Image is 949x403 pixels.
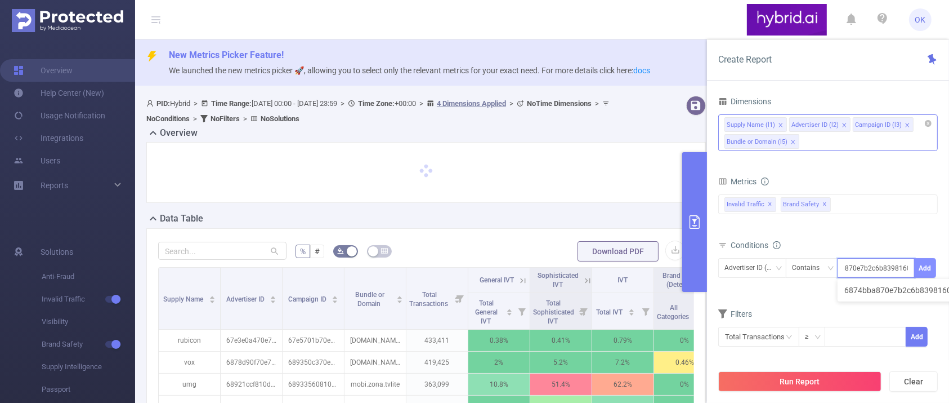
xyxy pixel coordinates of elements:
[530,330,592,351] p: 0.41%
[337,247,344,254] i: icon: bg-colors
[209,294,216,301] div: Sort
[657,304,691,321] span: All Categories
[221,330,282,351] p: 67e3e0a470e7b249ec839ea6
[914,258,936,278] button: Add
[533,299,574,325] span: Total Sophisticated IVT
[14,59,73,82] a: Overview
[718,309,752,318] span: Filters
[14,82,104,104] a: Help Center (New)
[381,247,388,254] i: icon: table
[727,135,787,149] div: Bundle or Domain (l5)
[724,117,787,132] li: Supply Name (l1)
[718,97,771,106] span: Dimensions
[270,294,276,301] div: Sort
[527,99,592,108] b: No Time Dimensions
[332,299,338,302] i: icon: caret-down
[841,122,847,129] i: icon: close
[158,242,287,260] input: Search...
[654,330,715,351] p: 0%
[14,127,83,149] a: Integrations
[452,268,468,329] i: Filter menu
[41,181,68,190] span: Reports
[397,299,403,302] i: icon: caret-down
[146,99,612,123] span: Hybrid [DATE] 00:00 - [DATE] 23:59 +00:00
[42,288,135,311] span: Invalid Traffic
[768,198,773,211] span: ✕
[396,294,403,301] div: Sort
[814,334,821,342] i: icon: down
[628,307,635,314] div: Sort
[731,241,781,250] span: Conditions
[718,371,881,392] button: Run Report
[592,99,602,108] span: >
[159,352,220,373] p: vox
[915,8,926,31] span: OK
[41,241,73,263] span: Solutions
[468,374,530,395] p: 10.8%
[789,117,850,132] li: Advertiser ID (l2)
[288,295,328,303] span: Campaign ID
[332,294,338,298] i: icon: caret-up
[283,330,344,351] p: 67e5701b70e7b221fcd5a073
[853,117,914,132] li: Campaign ID (l3)
[409,291,450,308] span: Total Transactions
[654,352,715,373] p: 0.46%
[437,99,506,108] u: 4 Dimensions Applied
[332,294,338,301] div: Sort
[160,126,198,140] h2: Overview
[406,374,468,395] p: 363,099
[397,294,403,298] i: icon: caret-up
[761,178,769,185] i: icon: info-circle
[776,265,782,273] i: icon: down
[159,330,220,351] p: rubicon
[146,51,158,62] i: icon: thunderbolt
[727,118,775,132] div: Supply Name (l1)
[476,299,498,325] span: Total General IVT
[156,99,170,108] b: PID:
[718,177,756,186] span: Metrics
[925,120,932,127] i: icon: close-circle
[14,104,105,127] a: Usage Notification
[597,308,625,316] span: Total IVT
[315,247,320,256] span: #
[42,378,135,401] span: Passport
[270,294,276,298] i: icon: caret-up
[42,311,135,333] span: Visibility
[592,374,653,395] p: 62.2%
[42,265,135,288] span: Anti-Fraud
[791,118,839,132] div: Advertiser ID (l2)
[169,50,284,60] span: New Metrics Picker Feature!
[618,276,628,284] span: IVT
[355,291,384,308] span: Bundle or Domain
[221,352,282,373] p: 6878d90f70e7b2571ccad745
[163,295,205,303] span: Supply Name
[592,352,653,373] p: 7.2%
[654,374,715,395] p: 0%
[592,330,653,351] p: 0.79%
[578,241,659,262] button: Download PDF
[416,99,427,108] span: >
[538,272,579,289] span: Sophisticated IVT
[283,352,344,373] p: 689350c370e7b289f4e482f6
[169,66,650,75] span: We launched the new metrics picker 🚀, allowing you to select only the relevant metrics for your e...
[160,212,203,225] h2: Data Table
[42,356,135,378] span: Supply Intelligence
[468,330,530,351] p: 0.38%
[14,149,60,172] a: Users
[724,259,781,277] div: Advertiser ID (l2)
[576,293,592,329] i: Filter menu
[211,114,240,123] b: No Filters
[855,118,902,132] div: Campaign ID (l3)
[344,352,406,373] p: [DOMAIN_NAME]
[468,352,530,373] p: 2%
[507,311,513,315] i: icon: caret-down
[724,197,776,212] span: Invalid Traffic
[790,139,796,146] i: icon: close
[506,99,517,108] span: >
[190,99,201,108] span: >
[506,307,513,314] div: Sort
[781,197,831,212] span: Brand Safety
[823,198,827,211] span: ✕
[41,174,68,197] a: Reports
[406,330,468,351] p: 433,411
